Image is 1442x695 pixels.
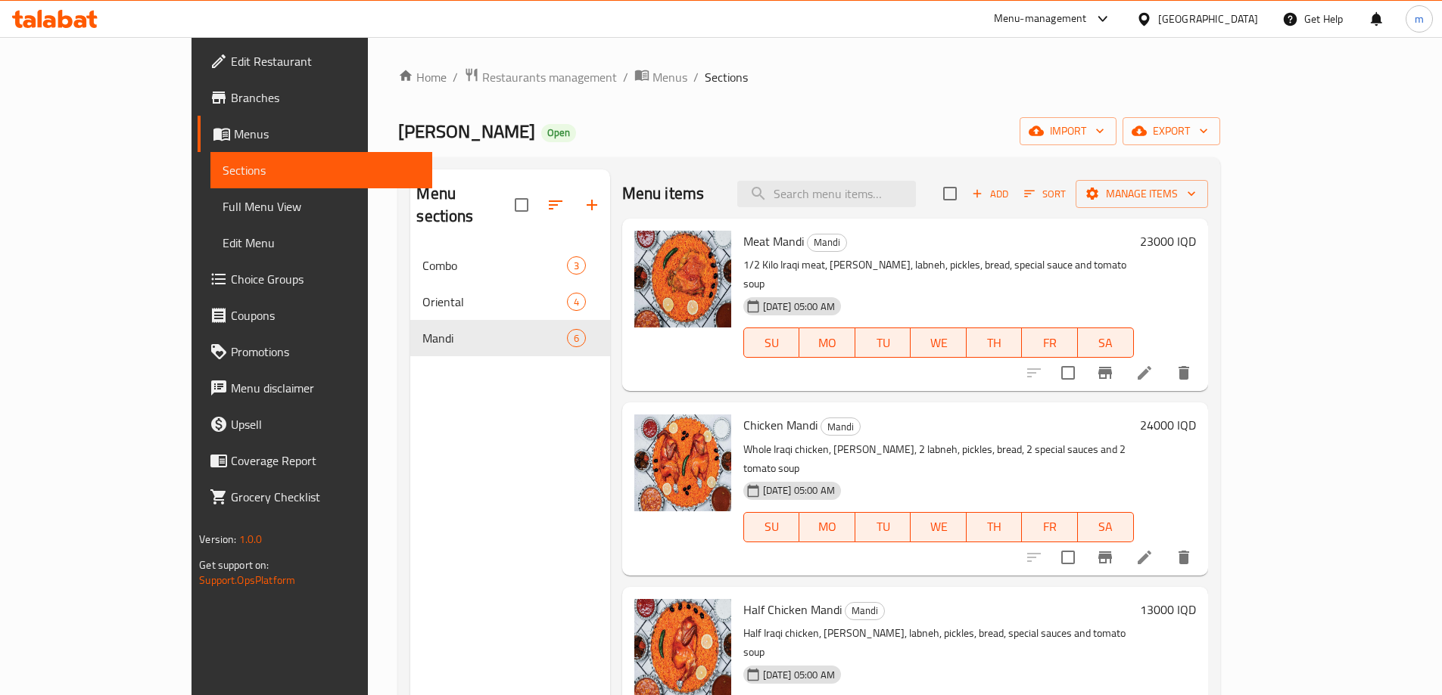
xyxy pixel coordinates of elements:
[568,295,585,309] span: 4
[231,270,420,288] span: Choice Groups
[1166,539,1202,576] button: delete
[506,189,537,221] span: Select all sections
[743,327,799,358] button: SU
[210,152,432,188] a: Sections
[743,256,1134,293] p: 1/2 Kilo Iraqi meat, [PERSON_NAME], labneh, pickles, bread, special sauce and tomato soup
[231,379,420,397] span: Menu disclaimer
[198,79,432,116] a: Branches
[464,67,617,87] a: Restaurants management
[1140,599,1196,620] h6: 13000 IQD
[934,178,966,209] span: Select section
[1078,512,1134,542] button: SA
[634,67,687,87] a: Menus
[973,332,1017,354] span: TH
[1020,117,1117,145] button: import
[757,299,841,314] span: [DATE] 05:00 AM
[231,52,420,70] span: Edit Restaurant
[855,512,911,542] button: TU
[410,241,609,362] nav: Menu sections
[567,293,586,311] div: items
[737,181,916,207] input: search
[634,231,731,327] img: Meat Mandi
[198,116,432,152] a: Menus
[198,479,432,515] a: Grocery Checklist
[1158,11,1258,27] div: [GEOGRAPHIC_DATA]
[1084,332,1128,354] span: SA
[799,512,855,542] button: MO
[652,68,687,86] span: Menus
[541,126,576,139] span: Open
[911,327,967,358] button: WE
[622,182,705,205] h2: Menu items
[234,125,420,143] span: Menus
[1022,512,1078,542] button: FR
[1084,516,1128,538] span: SA
[821,417,861,436] div: Mandi
[1022,327,1078,358] button: FR
[198,442,432,479] a: Coverage Report
[750,332,793,354] span: SU
[970,185,1011,203] span: Add
[1020,182,1070,206] button: Sort
[743,624,1134,662] p: Half Iraqi chicken, [PERSON_NAME], labneh, pickles, bread, special sauces and tomato soup
[757,668,841,682] span: [DATE] 05:00 AM
[231,88,420,107] span: Branches
[198,297,432,334] a: Coupons
[568,331,585,346] span: 6
[1140,231,1196,252] h6: 23000 IQD
[223,197,420,216] span: Full Menu View
[410,284,609,320] div: Oriental4
[1088,185,1196,203] span: Manage items
[231,343,420,361] span: Promotions
[757,483,841,498] span: [DATE] 05:00 AM
[973,516,1017,538] span: TH
[967,512,1023,542] button: TH
[807,234,847,252] div: Mandi
[799,327,855,358] button: MO
[482,68,617,86] span: Restaurants management
[808,234,846,251] span: Mandi
[743,230,804,253] span: Meat Mandi
[422,329,566,347] span: Mandi
[1032,122,1104,141] span: import
[861,332,905,354] span: TU
[416,182,514,228] h2: Menu sections
[199,570,295,590] a: Support.OpsPlatform
[541,124,576,142] div: Open
[1024,185,1066,203] span: Sort
[821,418,860,436] span: Mandi
[1078,327,1134,358] button: SA
[805,516,849,538] span: MO
[198,43,432,79] a: Edit Restaurant
[1052,357,1084,389] span: Select to update
[199,555,269,575] span: Get support on:
[398,67,1219,87] nav: breadcrumb
[743,512,799,542] button: SU
[198,370,432,406] a: Menu disclaimer
[198,334,432,370] a: Promotions
[917,516,961,538] span: WE
[410,247,609,284] div: Combo3
[861,516,905,538] span: TU
[210,225,432,261] a: Edit Menu
[231,451,420,470] span: Coverage Report
[231,415,420,433] span: Upsell
[198,261,432,297] a: Choice Groups
[198,406,432,442] a: Upsell
[1028,516,1072,538] span: FR
[1076,180,1208,208] button: Manage items
[911,512,967,542] button: WE
[743,414,818,436] span: Chicken Mandi
[634,414,731,511] img: Chicken Mandi
[453,68,458,86] li: /
[568,259,585,273] span: 3
[743,440,1134,478] p: Whole Iraqi chicken, [PERSON_NAME], 2 labneh, pickles, bread, 2 special sauces and 2 tomato soup
[239,529,263,549] span: 1.0.0
[567,329,586,347] div: items
[410,320,609,356] div: Mandi6
[693,68,699,86] li: /
[1123,117,1220,145] button: export
[1052,541,1084,573] span: Select to update
[743,598,842,621] span: Half Chicken Mandi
